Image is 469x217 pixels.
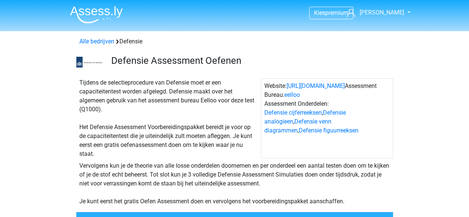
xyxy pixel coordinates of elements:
[76,37,393,46] div: Defensie
[79,38,114,45] a: Alle bedrijven
[261,78,393,158] div: Website: Assessment Bureau: Assessment Onderdelen: , , ,
[264,118,331,134] a: Defensie venn diagrammen
[264,109,322,116] a: Defensie cijferreeksen
[284,91,300,98] a: eelloo
[111,55,387,66] h3: Defensie Assessment Oefenen
[299,127,359,134] a: Defensie figuurreeksen
[325,9,349,16] span: premium
[344,8,405,17] a: [PERSON_NAME]
[310,8,353,18] a: Kiespremium
[76,161,393,206] div: Vervolgens kun je de theorie van alle losse onderdelen doornemen en per onderdeel een aantal test...
[70,6,123,23] img: Assessly
[314,9,325,16] span: Kies
[360,9,404,16] span: [PERSON_NAME]
[287,82,345,89] a: [URL][DOMAIN_NAME]
[264,109,346,125] a: Defensie analogieen
[76,78,261,158] div: Tijdens de selectieprocedure van Defensie moet er een capaciteitentest worden afgelegd. Defensie ...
